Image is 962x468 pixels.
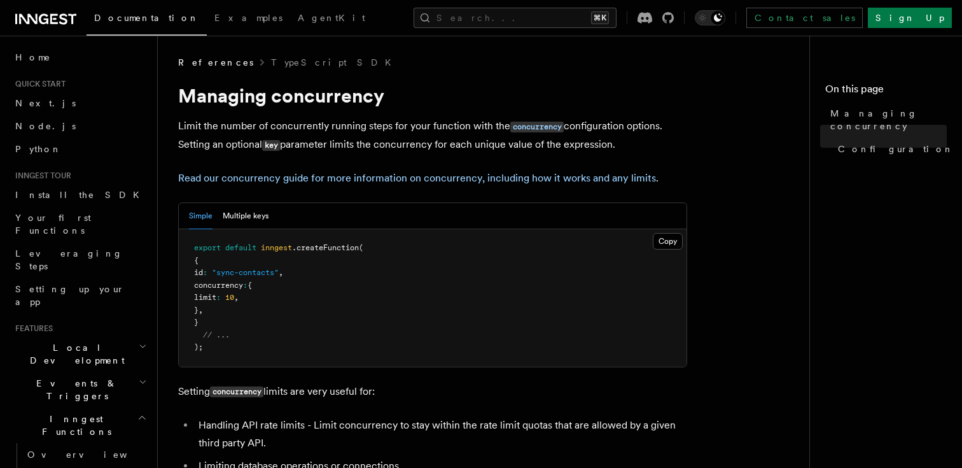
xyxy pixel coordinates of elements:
[10,79,66,89] span: Quick start
[10,171,71,181] span: Inngest tour
[194,281,243,290] span: concurrency
[194,306,199,315] span: }
[15,121,76,131] span: Node.js
[10,413,137,438] span: Inngest Functions
[178,56,253,69] span: References
[292,243,359,252] span: .createFunction
[510,120,564,132] a: concurrency
[279,268,283,277] span: ,
[22,443,150,466] a: Overview
[194,318,199,327] span: }
[833,138,947,160] a: Configuration
[189,203,213,229] button: Simple
[194,343,203,351] span: );
[243,281,247,290] span: :
[207,4,290,34] a: Examples
[271,56,399,69] a: TypeScript SDK
[10,372,150,408] button: Events & Triggers
[359,243,363,252] span: (
[178,84,687,107] h1: Managing concurrency
[178,117,687,154] p: Limit the number of concurrently running steps for your function with the configuration options. ...
[216,293,221,302] span: :
[194,243,221,252] span: export
[178,172,656,184] a: Read our concurrency guide for more information on concurrency, including how it works and any li...
[262,140,280,151] code: key
[195,416,687,452] li: Handling API rate limits - Limit concurrency to stay within the rate limit quotas that are allowe...
[591,11,609,24] kbd: ⌘K
[15,190,147,200] span: Install the SDK
[194,268,203,277] span: id
[510,122,564,132] code: concurrency
[203,330,230,339] span: // ...
[695,10,725,25] button: Toggle dark mode
[27,450,158,460] span: Overview
[290,4,373,34] a: AgentKit
[10,377,139,402] span: Events & Triggers
[298,13,365,23] span: AgentKit
[653,233,683,250] button: Copy
[247,281,252,290] span: {
[746,8,863,28] a: Contact sales
[10,278,150,313] a: Setting up your app
[825,102,947,138] a: Managing concurrency
[10,206,150,242] a: Your first Functions
[868,8,952,28] a: Sign Up
[194,293,216,302] span: limit
[10,115,150,138] a: Node.js
[830,107,947,132] span: Managing concurrency
[94,13,199,23] span: Documentation
[210,386,263,397] code: concurrency
[225,243,256,252] span: default
[15,248,123,271] span: Leveraging Steps
[203,268,207,277] span: :
[10,408,150,443] button: Inngest Functions
[825,82,947,102] h4: On this page
[214,13,282,23] span: Examples
[199,306,203,315] span: ,
[234,293,239,302] span: ,
[261,243,292,252] span: inngest
[10,336,150,372] button: Local Development
[414,8,617,28] button: Search...⌘K
[15,284,125,307] span: Setting up your app
[10,46,150,69] a: Home
[10,183,150,206] a: Install the SDK
[87,4,207,36] a: Documentation
[15,98,76,108] span: Next.js
[178,383,687,401] p: Setting limits are very useful for:
[15,51,51,64] span: Home
[225,293,234,302] span: 10
[10,92,150,115] a: Next.js
[15,213,91,236] span: Your first Functions
[15,144,62,154] span: Python
[194,256,199,265] span: {
[838,143,954,155] span: Configuration
[10,323,53,334] span: Features
[223,203,268,229] button: Multiple keys
[178,169,687,187] p: .
[10,138,150,160] a: Python
[10,341,139,367] span: Local Development
[212,268,279,277] span: "sync-contacts"
[10,242,150,278] a: Leveraging Steps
